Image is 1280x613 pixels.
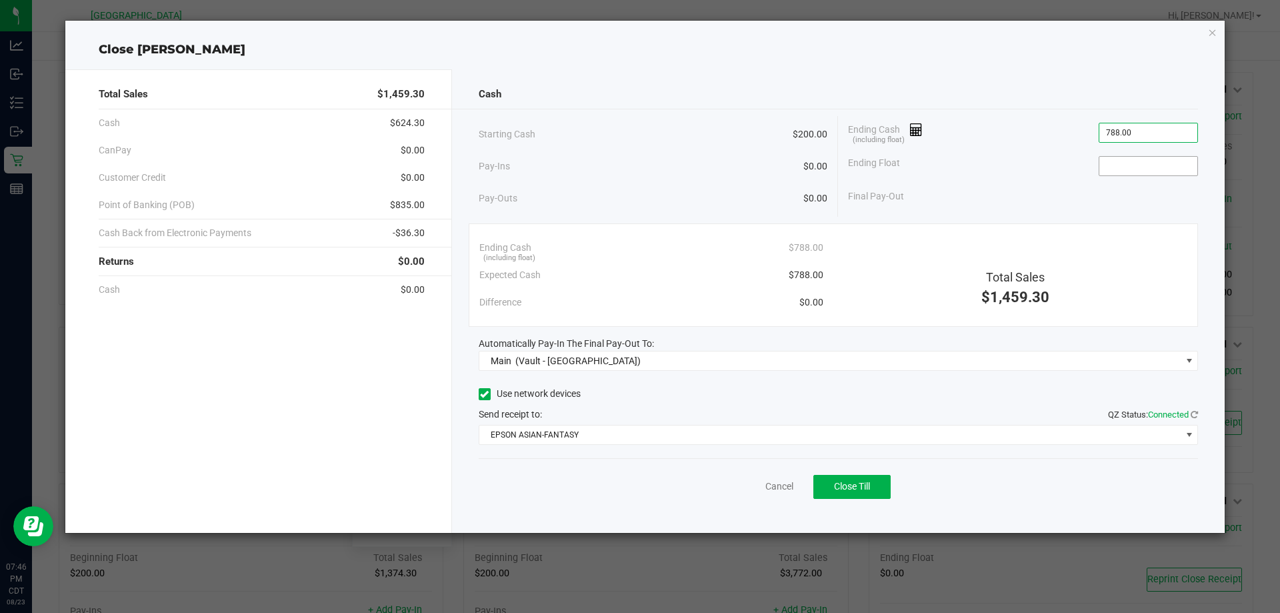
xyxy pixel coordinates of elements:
span: $835.00 [390,198,425,212]
span: Starting Cash [479,127,535,141]
span: $0.00 [398,254,425,269]
span: -$36.30 [393,226,425,240]
span: Ending Cash [848,123,923,143]
span: Close Till [834,481,870,492]
button: Close Till [813,475,891,499]
span: $0.00 [401,143,425,157]
span: $1,459.30 [377,87,425,102]
span: $788.00 [789,241,823,255]
span: Final Pay-Out [848,189,904,203]
span: QZ Status: [1108,410,1198,420]
span: $0.00 [401,171,425,185]
label: Use network devices [479,387,581,401]
span: Connected [1148,410,1189,420]
span: Cash [99,116,120,130]
span: $624.30 [390,116,425,130]
span: Ending Cash [479,241,531,255]
span: $200.00 [793,127,827,141]
span: Total Sales [986,270,1045,284]
div: Close [PERSON_NAME] [65,41,1225,59]
span: Main [491,356,511,366]
span: Difference [479,295,521,310]
span: Total Sales [99,87,148,102]
span: Ending Float [848,156,900,176]
span: CanPay [99,143,131,157]
div: Returns [99,247,425,276]
span: $0.00 [803,191,827,205]
span: $0.00 [803,159,827,173]
span: Cash [99,283,120,297]
span: $0.00 [799,295,823,310]
span: Pay-Outs [479,191,517,205]
span: Point of Banking (POB) [99,198,195,212]
span: Pay-Ins [479,159,510,173]
span: $0.00 [401,283,425,297]
a: Cancel [765,480,793,494]
span: Send receipt to: [479,409,542,420]
iframe: Resource center [13,506,53,546]
span: (Vault - [GEOGRAPHIC_DATA]) [515,356,641,366]
span: Cash Back from Electronic Payments [99,226,251,240]
span: Customer Credit [99,171,166,185]
span: (including float) [853,135,905,146]
span: (including float) [483,253,535,264]
span: Cash [479,87,501,102]
span: $788.00 [789,268,823,282]
span: $1,459.30 [981,289,1049,305]
span: EPSON ASIAN-FANTASY [479,426,1181,444]
span: Automatically Pay-In The Final Pay-Out To: [479,338,654,349]
span: Expected Cash [479,268,541,282]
